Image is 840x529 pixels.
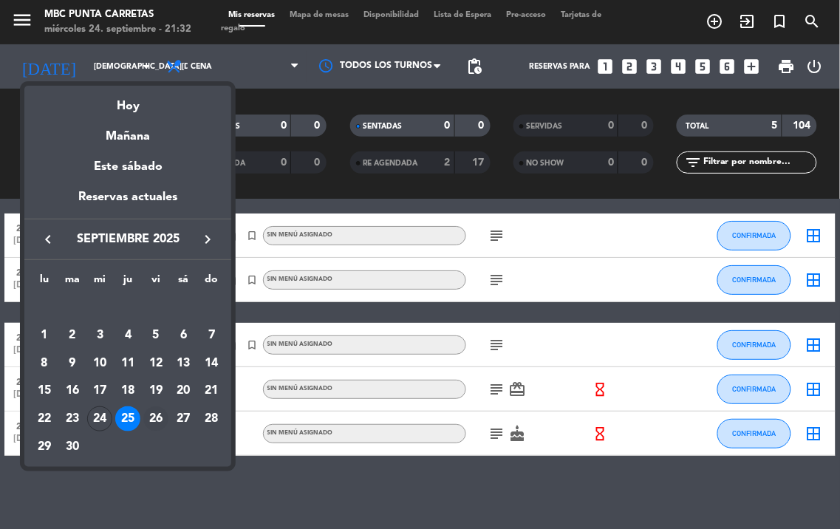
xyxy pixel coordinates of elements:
div: 3 [87,323,112,348]
div: 17 [87,378,112,403]
td: 22 de septiembre de 2025 [30,405,58,433]
div: 11 [115,351,140,376]
div: 15 [32,378,57,403]
th: viernes [142,271,170,294]
th: martes [58,271,86,294]
td: 2 de septiembre de 2025 [58,321,86,349]
td: 19 de septiembre de 2025 [142,378,170,406]
td: 28 de septiembre de 2025 [197,405,225,433]
td: 17 de septiembre de 2025 [86,378,115,406]
i: keyboard_arrow_right [199,231,216,248]
div: 5 [143,323,168,348]
div: 24 [87,406,112,431]
td: 11 de septiembre de 2025 [114,349,142,378]
div: 23 [60,406,85,431]
div: 12 [143,351,168,376]
td: 7 de septiembre de 2025 [197,321,225,349]
td: 15 de septiembre de 2025 [30,378,58,406]
div: 25 [115,406,140,431]
div: 13 [171,351,197,376]
td: 5 de septiembre de 2025 [142,321,170,349]
div: 19 [143,378,168,403]
td: 9 de septiembre de 2025 [58,349,86,378]
div: 30 [60,434,85,460]
div: 7 [199,323,224,348]
div: 1 [32,323,57,348]
div: Mañana [24,116,231,146]
i: keyboard_arrow_left [39,231,57,248]
td: 6 de septiembre de 2025 [170,321,198,349]
div: 21 [199,378,224,403]
button: keyboard_arrow_left [35,230,61,249]
div: 26 [143,406,168,431]
td: 18 de septiembre de 2025 [114,378,142,406]
button: keyboard_arrow_right [194,230,221,249]
th: sábado [170,271,198,294]
div: 6 [171,323,197,348]
td: 30 de septiembre de 2025 [58,433,86,461]
div: 16 [60,378,85,403]
div: 4 [115,323,140,348]
td: 26 de septiembre de 2025 [142,405,170,433]
div: 27 [171,406,197,431]
span: septiembre 2025 [61,230,194,249]
div: 14 [199,351,224,376]
td: 13 de septiembre de 2025 [170,349,198,378]
td: SEP. [30,294,225,322]
td: 12 de septiembre de 2025 [142,349,170,378]
td: 27 de septiembre de 2025 [170,405,198,433]
div: 2 [60,323,85,348]
td: 10 de septiembre de 2025 [86,349,115,378]
td: 21 de septiembre de 2025 [197,378,225,406]
th: jueves [114,271,142,294]
td: 8 de septiembre de 2025 [30,349,58,378]
td: 1 de septiembre de 2025 [30,321,58,349]
div: Hoy [24,86,231,116]
td: 23 de septiembre de 2025 [58,405,86,433]
td: 20 de septiembre de 2025 [170,378,198,406]
th: domingo [197,271,225,294]
td: 4 de septiembre de 2025 [114,321,142,349]
div: Este sábado [24,146,231,188]
div: 9 [60,351,85,376]
div: 20 [171,378,197,403]
th: miércoles [86,271,115,294]
td: 24 de septiembre de 2025 [86,405,115,433]
div: 22 [32,406,57,431]
td: 16 de septiembre de 2025 [58,378,86,406]
th: lunes [30,271,58,294]
td: 29 de septiembre de 2025 [30,433,58,461]
div: 28 [199,406,224,431]
div: 29 [32,434,57,460]
div: 18 [115,378,140,403]
div: 8 [32,351,57,376]
td: 14 de septiembre de 2025 [197,349,225,378]
div: Reservas actuales [24,188,231,218]
div: 10 [87,351,112,376]
td: 25 de septiembre de 2025 [114,405,142,433]
td: 3 de septiembre de 2025 [86,321,115,349]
